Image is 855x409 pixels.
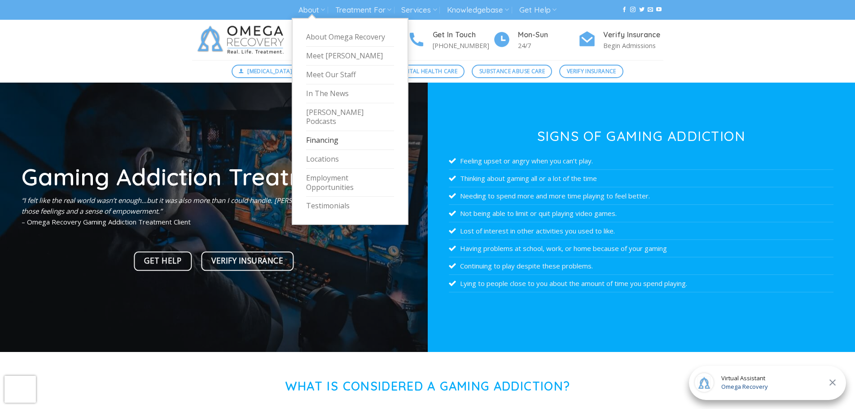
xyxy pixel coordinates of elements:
[306,131,394,150] a: Financing
[449,257,833,275] li: Continuing to play despite these problems.
[518,40,578,51] p: 24/7
[398,67,457,75] span: Mental Health Care
[603,40,663,51] p: Begin Admissions
[433,40,493,51] p: [PHONE_NUMBER]
[449,222,833,240] li: Lost of interest in other activities you used to like.
[567,67,616,75] span: Verify Insurance
[449,205,833,222] li: Not being able to limit or quit playing video games.
[22,195,406,227] p: – Omega Recovery Gaming Addiction Treatment Client
[518,29,578,41] h4: Mon-Sun
[306,197,394,215] a: Testimonials
[603,29,663,41] h4: Verify Insurance
[247,67,292,75] span: [MEDICAL_DATA]
[479,67,545,75] span: Substance Abuse Care
[134,251,192,271] a: Get Help
[408,29,493,51] a: Get In Touch [PHONE_NUMBER]
[306,169,394,197] a: Employment Opportunities
[201,251,294,271] a: Verify Insurance
[335,2,391,18] a: Treatment For
[390,65,465,78] a: Mental Health Care
[306,66,394,84] a: Meet Our Staff
[472,65,552,78] a: Substance Abuse Care
[306,150,394,169] a: Locations
[578,29,663,51] a: Verify Insurance Begin Admissions
[449,275,833,292] li: Lying to people close to you about the amount of time you spend playing.
[4,376,36,403] iframe: reCAPTCHA
[648,7,653,13] a: Send us an email
[630,7,636,13] a: Follow on Instagram
[192,379,663,394] h1: What is Considered a Gaming Addiction?
[449,170,833,187] li: Thinking about gaming all or a lot of the time
[232,65,300,78] a: [MEDICAL_DATA]
[211,255,283,267] span: Verify Insurance
[306,103,394,132] a: [PERSON_NAME] Podcasts
[622,7,627,13] a: Follow on Facebook
[22,165,406,189] h1: Gaming Addiction Treatment
[306,28,394,47] a: About Omega Recovery
[449,152,833,170] li: Feeling upset or angry when you can’t play.
[401,2,437,18] a: Services
[449,240,833,257] li: Having problems at school, work, or home because of your gaming
[559,65,623,78] a: Verify Insurance
[447,2,509,18] a: Knowledgebase
[298,2,325,18] a: About
[22,196,403,215] em: “I felt like the real world wasn’t enough…but it was also more than I could handle. [PERSON_NAME]...
[656,7,662,13] a: Follow on YouTube
[144,255,181,267] span: Get Help
[306,47,394,66] a: Meet [PERSON_NAME]
[449,129,833,143] h3: Signs of Gaming Addiction
[519,2,557,18] a: Get Help
[639,7,645,13] a: Follow on Twitter
[306,84,394,103] a: In The News
[433,29,493,41] h4: Get In Touch
[192,20,293,60] img: Omega Recovery
[449,187,833,205] li: Needing to spend more and more time playing to feel better.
